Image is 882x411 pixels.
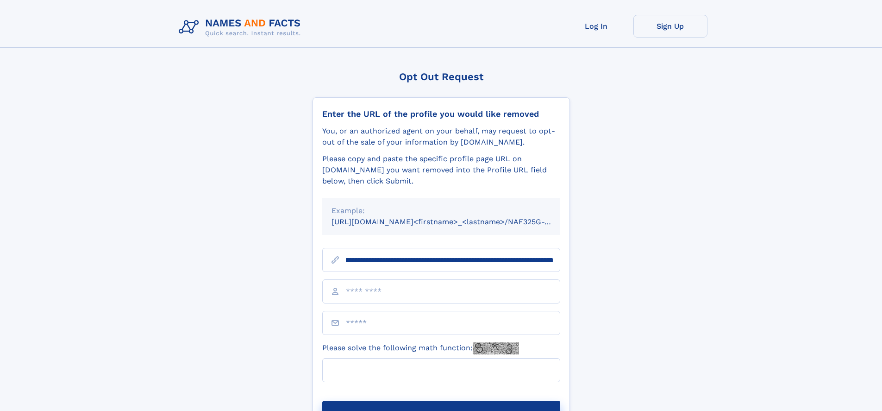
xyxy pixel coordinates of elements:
[322,153,560,187] div: Please copy and paste the specific profile page URL on [DOMAIN_NAME] you want removed into the Pr...
[322,126,560,148] div: You, or an authorized agent on your behalf, may request to opt-out of the sale of your informatio...
[322,109,560,119] div: Enter the URL of the profile you would like removed
[332,217,578,226] small: [URL][DOMAIN_NAME]<firstname>_<lastname>/NAF325G-xxxxxxxx
[322,342,519,354] label: Please solve the following math function:
[559,15,633,38] a: Log In
[313,71,570,82] div: Opt Out Request
[175,15,308,40] img: Logo Names and Facts
[332,205,551,216] div: Example:
[633,15,707,38] a: Sign Up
